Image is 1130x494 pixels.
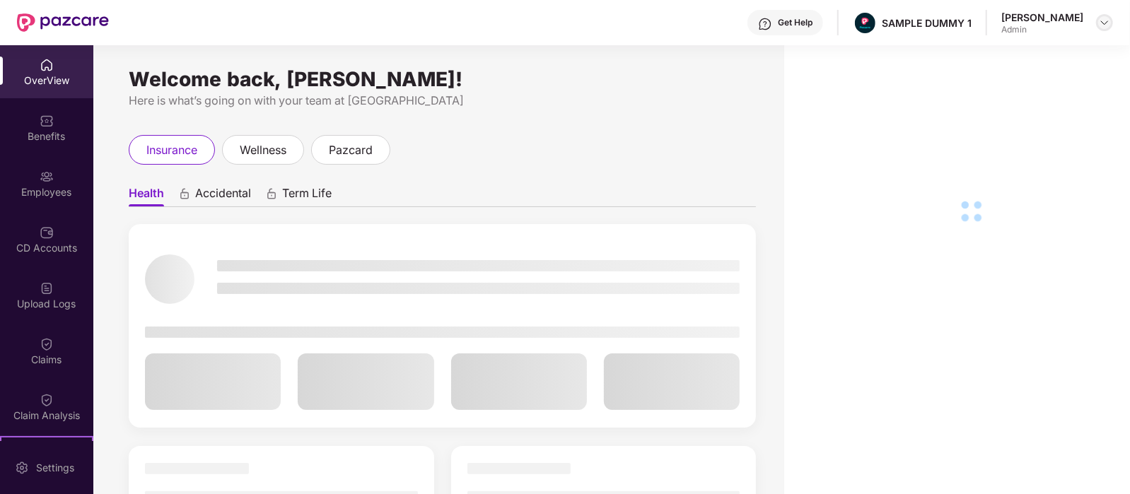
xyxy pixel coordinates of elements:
[40,170,54,184] img: svg+xml;base64,PHN2ZyBpZD0iRW1wbG95ZWVzIiB4bWxucz0iaHR0cDovL3d3dy53My5vcmcvMjAwMC9zdmciIHdpZHRoPS...
[129,186,164,206] span: Health
[1001,11,1083,24] div: [PERSON_NAME]
[882,16,972,30] div: SAMPLE DUMMY 1
[240,141,286,159] span: wellness
[40,114,54,128] img: svg+xml;base64,PHN2ZyBpZD0iQmVuZWZpdHMiIHhtbG5zPSJodHRwOi8vd3d3LnczLm9yZy8yMDAwL3N2ZyIgd2lkdGg9Ij...
[40,393,54,407] img: svg+xml;base64,PHN2ZyBpZD0iQ2xhaW0iIHhtbG5zPSJodHRwOi8vd3d3LnczLm9yZy8yMDAwL3N2ZyIgd2lkdGg9IjIwIi...
[758,17,772,31] img: svg+xml;base64,PHN2ZyBpZD0iSGVscC0zMngzMiIgeG1sbnM9Imh0dHA6Ly93d3cudzMub3JnLzIwMDAvc3ZnIiB3aWR0aD...
[40,281,54,295] img: svg+xml;base64,PHN2ZyBpZD0iVXBsb2FkX0xvZ3MiIGRhdGEtbmFtZT0iVXBsb2FkIExvZ3MiIHhtbG5zPSJodHRwOi8vd3...
[17,13,109,32] img: New Pazcare Logo
[1001,24,1083,35] div: Admin
[778,17,812,28] div: Get Help
[32,461,78,475] div: Settings
[129,73,756,85] div: Welcome back, [PERSON_NAME]!
[15,461,29,475] img: svg+xml;base64,PHN2ZyBpZD0iU2V0dGluZy0yMHgyMCIgeG1sbnM9Imh0dHA6Ly93d3cudzMub3JnLzIwMDAvc3ZnIiB3aW...
[195,186,251,206] span: Accidental
[855,13,875,33] img: Pazcare_Alternative_logo-01-01.png
[282,186,332,206] span: Term Life
[329,141,373,159] span: pazcard
[129,92,756,110] div: Here is what’s going on with your team at [GEOGRAPHIC_DATA]
[265,187,278,200] div: animation
[178,187,191,200] div: animation
[146,141,197,159] span: insurance
[40,337,54,351] img: svg+xml;base64,PHN2ZyBpZD0iQ2xhaW0iIHhtbG5zPSJodHRwOi8vd3d3LnczLm9yZy8yMDAwL3N2ZyIgd2lkdGg9IjIwIi...
[40,225,54,240] img: svg+xml;base64,PHN2ZyBpZD0iQ0RfQWNjb3VudHMiIGRhdGEtbmFtZT0iQ0QgQWNjb3VudHMiIHhtbG5zPSJodHRwOi8vd3...
[40,58,54,72] img: svg+xml;base64,PHN2ZyBpZD0iSG9tZSIgeG1sbnM9Imh0dHA6Ly93d3cudzMub3JnLzIwMDAvc3ZnIiB3aWR0aD0iMjAiIG...
[1099,17,1110,28] img: svg+xml;base64,PHN2ZyBpZD0iRHJvcGRvd24tMzJ4MzIiIHhtbG5zPSJodHRwOi8vd3d3LnczLm9yZy8yMDAwL3N2ZyIgd2...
